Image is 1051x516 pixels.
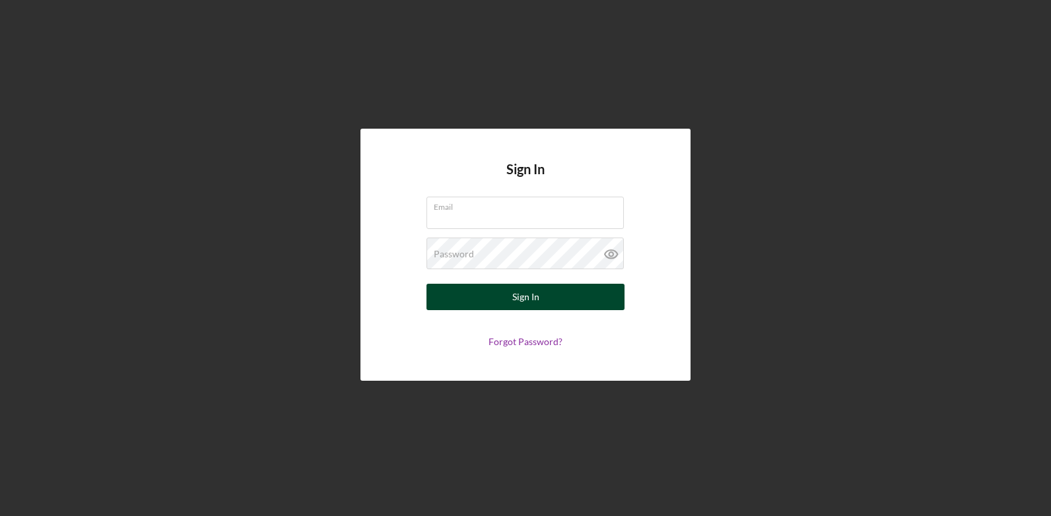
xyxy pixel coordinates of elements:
label: Email [434,197,624,212]
div: Sign In [512,284,539,310]
h4: Sign In [506,162,545,197]
a: Forgot Password? [489,336,562,347]
label: Password [434,249,474,259]
button: Sign In [426,284,625,310]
